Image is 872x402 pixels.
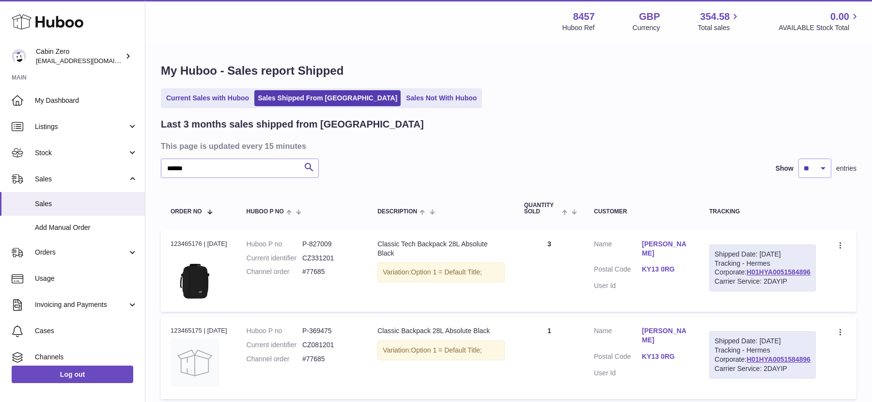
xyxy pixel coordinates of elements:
a: [PERSON_NAME] [642,240,690,258]
span: [EMAIL_ADDRESS][DOMAIN_NAME] [36,57,142,64]
a: Log out [12,366,133,383]
span: Option 1 = Default Title; [411,346,482,354]
h3: This page is updated every 15 minutes [161,141,854,151]
dt: Channel order [247,354,302,364]
div: Variation: [377,262,504,282]
span: Cases [35,326,138,336]
dt: Current identifier [247,340,302,350]
div: Tracking [709,209,816,215]
dt: Huboo P no [247,326,302,336]
span: Order No [171,209,202,215]
div: Tracking - Hermes Corporate: [709,331,816,379]
a: H01HYA0051584896 [747,268,810,276]
img: CZ331201-CLASSIC-TECH28L-ABSOLUTEBLACK-2.jpg [171,251,219,300]
span: Orders [35,248,127,257]
a: Sales Not With Huboo [403,90,480,106]
a: 0.00 AVAILABLE Stock Total [779,10,860,32]
a: Sales Shipped From [GEOGRAPHIC_DATA] [254,90,401,106]
div: Currency [633,23,660,32]
span: AVAILABLE Stock Total [779,23,860,32]
span: Option 1 = Default Title; [411,268,482,276]
span: 354.58 [700,10,730,23]
a: H01HYA0051584896 [747,355,810,363]
dd: #77685 [302,354,358,364]
span: entries [836,164,856,173]
dd: CZ331201 [302,254,358,263]
div: Cabin Zero [36,47,123,65]
span: Listings [35,122,127,131]
a: KY13 0RG [642,352,690,361]
div: Classic Tech Backpack 28L Absolute Black [377,240,504,258]
div: 123465175 | [DATE] [171,326,227,335]
dt: Current identifier [247,254,302,263]
dt: User Id [594,369,642,378]
a: 354.58 Total sales [698,10,741,32]
span: Sales [35,199,138,209]
div: Customer [594,209,690,215]
img: no-photo.jpg [171,338,219,387]
strong: 8457 [573,10,595,23]
dt: User Id [594,281,642,290]
span: Channels [35,353,138,362]
label: Show [776,164,794,173]
td: 1 [514,317,584,399]
span: Invoicing and Payments [35,300,127,309]
div: Carrier Service: 2DAYIP [715,364,810,373]
a: KY13 0RG [642,265,690,274]
span: Add Manual Order [35,223,138,232]
dd: CZ081201 [302,340,358,350]
span: Description [377,209,417,215]
div: Carrier Service: 2DAYIP [715,277,810,286]
div: Shipped Date: [DATE] [715,250,810,259]
span: Total sales [698,23,741,32]
span: Huboo P no [247,209,284,215]
div: Variation: [377,340,504,360]
span: 0.00 [830,10,849,23]
dt: Postal Code [594,265,642,276]
dd: #77685 [302,267,358,276]
div: Huboo Ref [562,23,595,32]
h2: Last 3 months sales shipped from [GEOGRAPHIC_DATA] [161,118,424,131]
dt: Name [594,240,642,260]
span: Usage [35,274,138,283]
span: Sales [35,175,127,184]
td: 3 [514,230,584,312]
a: Current Sales with Huboo [163,90,252,106]
h1: My Huboo - Sales report Shipped [161,63,856,79]
span: My Dashboard [35,96,138,105]
div: Classic Backpack 28L Absolute Black [377,326,504,336]
dd: P-369475 [302,326,358,336]
dt: Huboo P no [247,240,302,249]
img: huboo@cabinzero.com [12,49,26,64]
dd: P-827009 [302,240,358,249]
span: Stock [35,148,127,158]
span: Quantity Sold [524,202,560,215]
div: Tracking - Hermes Corporate: [709,244,816,292]
div: 123465176 | [DATE] [171,240,227,248]
dt: Channel order [247,267,302,276]
strong: GBP [639,10,660,23]
div: Shipped Date: [DATE] [715,337,810,346]
a: [PERSON_NAME] [642,326,690,345]
dt: Postal Code [594,352,642,364]
dt: Name [594,326,642,347]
